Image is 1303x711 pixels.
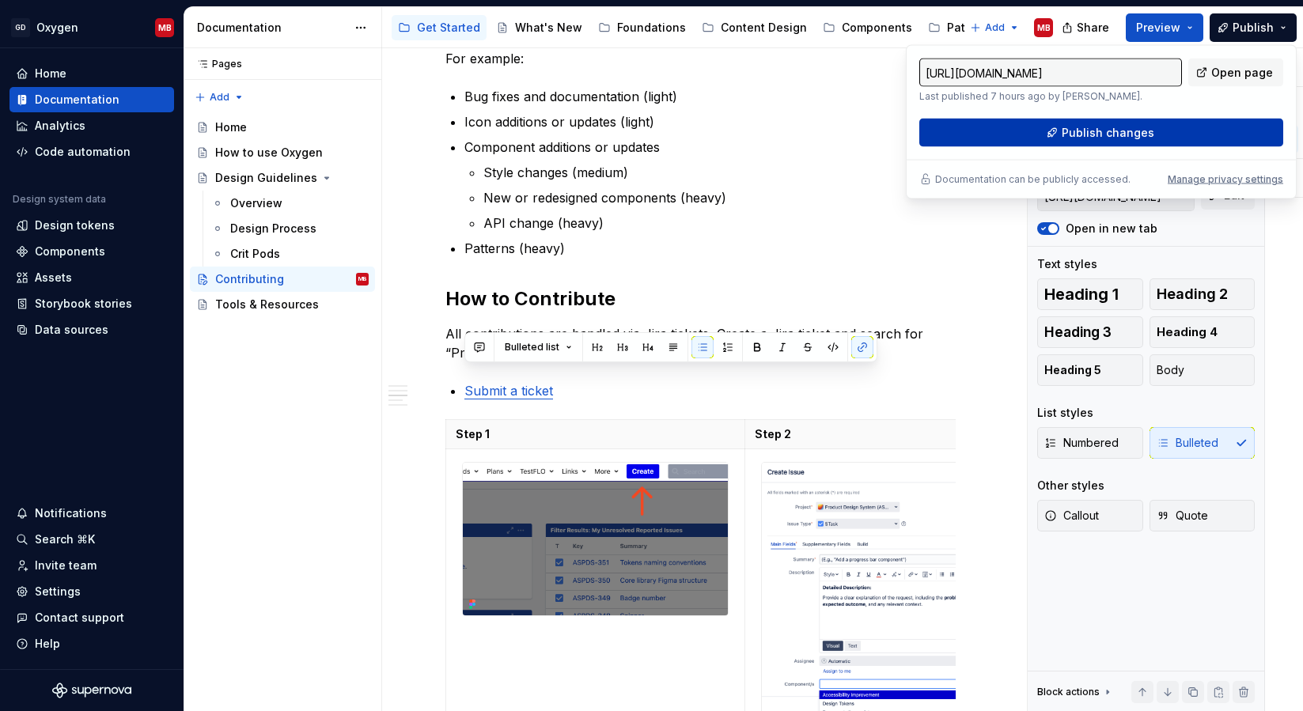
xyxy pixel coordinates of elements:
[1037,316,1143,348] button: Heading 3
[35,584,81,599] div: Settings
[35,270,72,286] div: Assets
[922,15,1073,40] a: Patterns & Templates
[505,341,559,354] span: Bulleted list
[1062,125,1154,141] span: Publish changes
[36,20,78,36] div: Oxygen
[9,139,174,165] a: Code automation
[1233,20,1274,36] span: Publish
[464,112,956,131] p: Icon additions or updates (light)
[985,21,1005,34] span: Add
[445,286,956,312] h2: How to Contribute
[965,17,1025,39] button: Add
[9,239,174,264] a: Components
[1044,435,1119,451] span: Numbered
[190,267,375,292] a: ContributingMB
[9,291,174,316] a: Storybook stories
[1150,316,1256,348] button: Heading 4
[1037,681,1114,703] div: Block actions
[1066,221,1157,236] label: Open in new tab
[35,610,124,626] div: Contact support
[919,90,1182,103] p: Last published 7 hours ago by [PERSON_NAME].
[1168,173,1283,186] button: Manage privacy settings
[1210,13,1297,42] button: Publish
[215,297,319,312] div: Tools & Resources
[721,20,807,36] div: Content Design
[9,265,174,290] a: Assets
[9,213,174,238] a: Design tokens
[1188,59,1283,87] a: Open page
[197,20,347,36] div: Documentation
[190,86,249,108] button: Add
[1044,324,1112,340] span: Heading 3
[215,271,284,287] div: Contributing
[1037,427,1143,459] button: Numbered
[1037,686,1100,698] div: Block actions
[617,20,686,36] div: Foundations
[1150,278,1256,310] button: Heading 2
[417,20,480,36] div: Get Started
[1157,362,1184,378] span: Body
[592,15,692,40] a: Foundations
[445,30,956,68] p: For example:
[9,61,174,86] a: Home
[464,383,553,399] a: Submit a ticket
[1157,324,1218,340] span: Heading 4
[35,217,115,233] div: Design tokens
[1157,286,1228,302] span: Heading 2
[1150,500,1256,531] button: Quote
[1037,405,1093,421] div: List styles
[1044,508,1099,524] span: Callout
[1150,354,1256,386] button: Body
[3,10,180,44] button: GDOxygenMB
[35,66,66,81] div: Home
[1037,478,1104,494] div: Other styles
[190,165,375,191] a: Design Guidelines
[515,20,582,36] div: What's New
[919,119,1283,147] button: Publish changes
[35,322,108,338] div: Data sources
[35,296,132,312] div: Storybook stories
[463,463,728,615] img: 10718f30-0153-4907-b624-87eed9998b83.png
[9,113,174,138] a: Analytics
[1211,65,1273,81] span: Open page
[1054,13,1119,42] button: Share
[1126,13,1203,42] button: Preview
[205,241,375,267] a: Crit Pods
[392,15,487,40] a: Get Started
[158,21,172,34] div: MB
[215,170,317,186] div: Design Guidelines
[464,239,956,258] p: Patterns (heavy)
[9,87,174,112] a: Documentation
[392,12,962,43] div: Page tree
[1037,500,1143,531] button: Callout
[483,188,956,207] p: New or redesigned components (heavy)
[35,558,97,573] div: Invite team
[35,531,95,547] div: Search ⌘K
[9,579,174,604] a: Settings
[935,173,1131,186] p: Documentation can be publicly accessed.
[9,501,174,526] button: Notifications
[490,15,589,40] a: What's New
[1157,508,1208,524] span: Quote
[464,87,956,106] p: Bug fixes and documentation (light)
[35,92,119,108] div: Documentation
[35,118,85,134] div: Analytics
[695,15,813,40] a: Content Design
[9,553,174,578] a: Invite team
[1044,362,1101,378] span: Heading 5
[230,221,316,236] div: Design Process
[1037,21,1051,34] div: MB
[947,20,1066,36] div: Patterns & Templates
[190,292,375,317] a: Tools & Resources
[13,193,106,206] div: Design system data
[35,144,131,160] div: Code automation
[35,244,105,259] div: Components
[483,163,956,182] p: Style changes (medium)
[35,505,107,521] div: Notifications
[210,91,229,104] span: Add
[358,271,367,287] div: MB
[230,246,280,262] div: Crit Pods
[190,115,375,140] a: Home
[9,631,174,656] button: Help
